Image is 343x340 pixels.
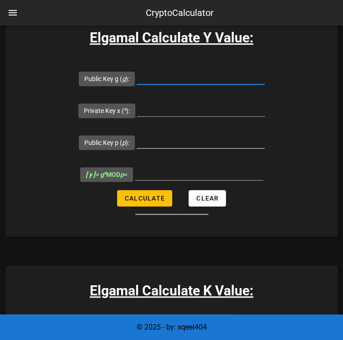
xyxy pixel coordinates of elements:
[122,75,126,82] i: g
[2,2,24,24] button: nav-menu-toggle
[124,106,126,112] sup: x
[104,170,106,176] sup: x
[84,138,129,147] label: Public Key p ( ):
[146,6,214,20] div: CryptoCalculator
[196,195,219,202] span: Clear
[117,190,172,206] button: Calculate
[120,171,124,178] i: p
[86,171,106,178] i: = g
[189,190,226,206] button: Clear
[5,27,338,48] h3: Elgamal Calculate Y Value:
[86,171,128,178] span: MOD =
[86,171,95,178] b: [ y ]
[122,139,126,146] i: p
[5,280,338,301] h3: Elgamal Calculate K Value:
[124,195,165,202] span: Calculate
[137,323,207,331] span: © 2025 - by: sqeel404
[84,74,129,83] label: Public Key g ( ):
[84,106,130,115] label: Private Key x ( ):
